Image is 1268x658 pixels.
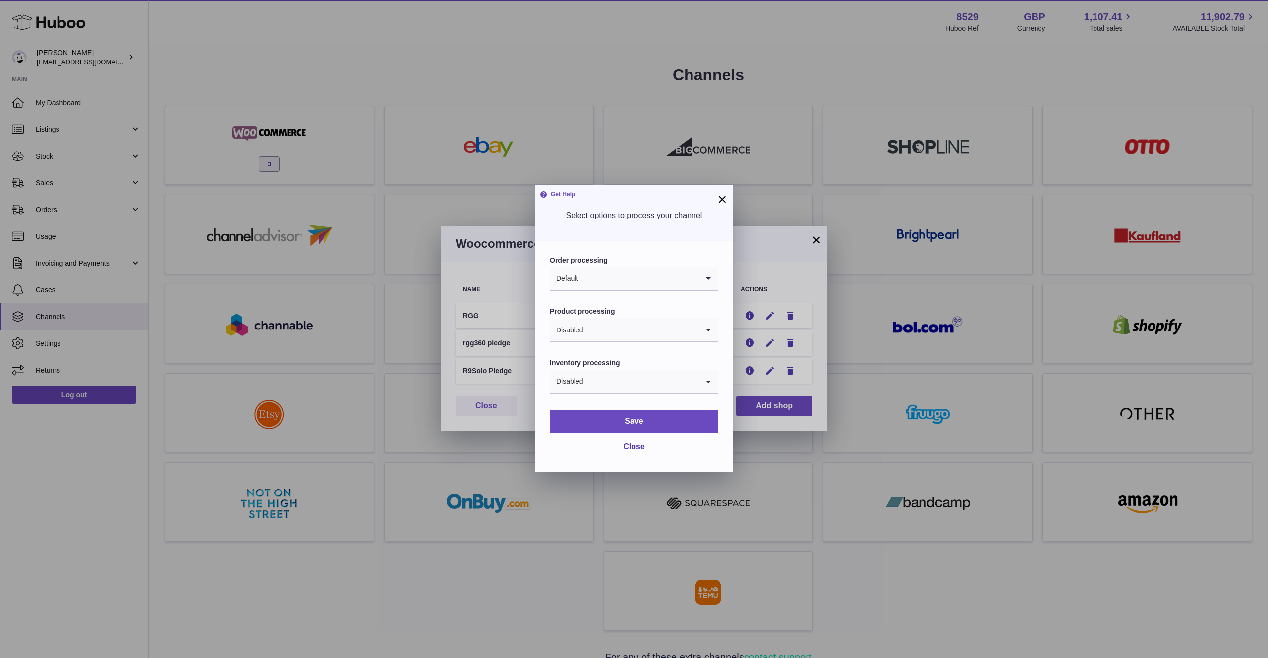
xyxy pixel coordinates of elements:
[550,319,718,342] div: Search for option
[578,267,698,290] input: Search for option
[550,307,718,316] label: Product processing
[550,267,718,291] div: Search for option
[550,256,718,265] label: Order processing
[583,370,698,393] input: Search for option
[716,193,728,205] button: ×
[583,319,698,341] input: Search for option
[550,319,583,341] span: Disabled
[625,417,643,425] span: Save
[550,370,583,393] span: Disabled
[615,437,653,457] button: Close
[550,358,718,368] label: Inventory processing
[540,190,575,198] strong: Get Help
[550,370,718,394] div: Search for option
[550,267,578,290] span: Default
[550,410,718,433] button: Save
[623,442,645,451] span: Close
[550,210,718,221] p: Select options to process your channel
